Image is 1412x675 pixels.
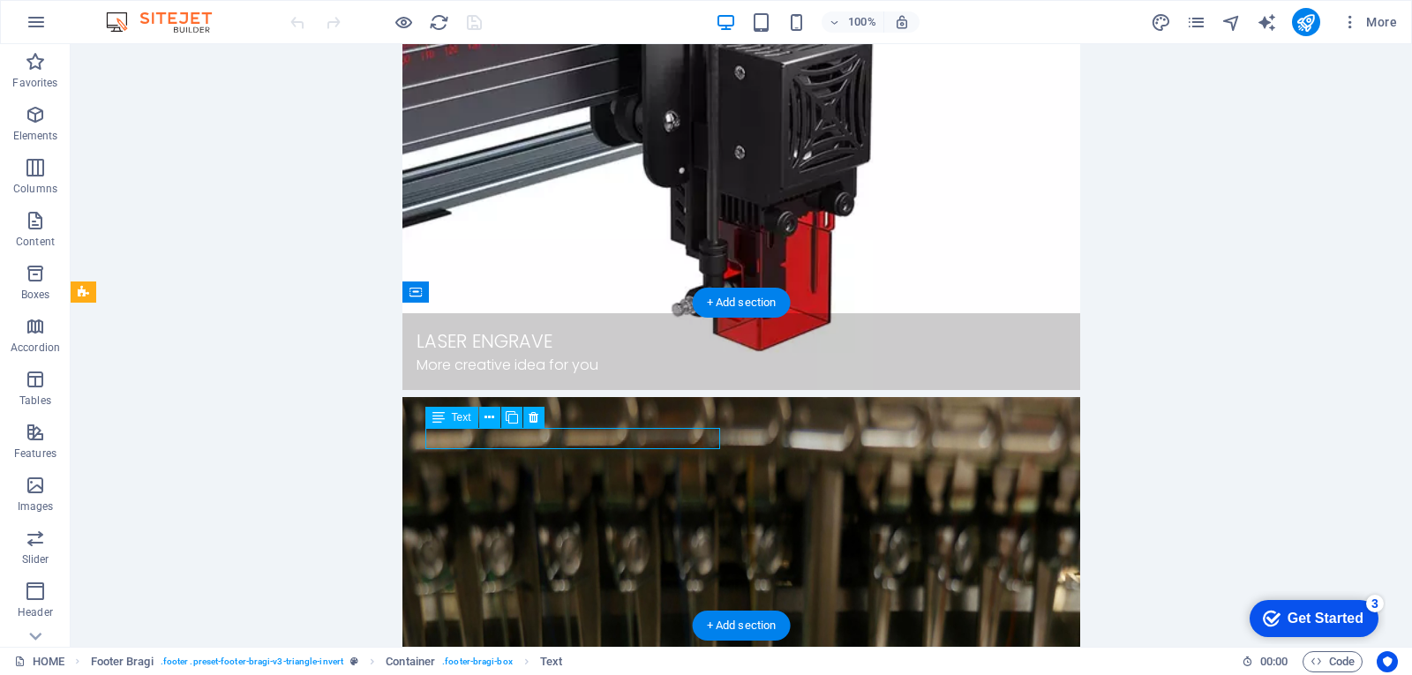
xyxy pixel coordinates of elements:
[18,605,53,619] p: Header
[1151,11,1172,33] button: design
[1377,651,1398,672] button: Usercentrics
[693,611,791,641] div: + Add section
[1257,12,1277,33] i: AI Writer
[1273,655,1275,668] span: :
[1221,12,1242,33] i: Navigator
[1186,11,1207,33] button: pages
[429,12,449,33] i: Reload page
[13,182,57,196] p: Columns
[1341,13,1397,31] span: More
[18,499,54,514] p: Images
[1242,651,1288,672] h6: Session time
[1311,651,1355,672] span: Code
[16,235,55,249] p: Content
[540,651,562,672] span: Click to select. Double-click to edit
[693,288,791,318] div: + Add section
[91,651,563,672] nav: breadcrumb
[1186,12,1206,33] i: Pages (Ctrl+Alt+S)
[14,651,64,672] a: Click to cancel selection. Double-click to open Pages
[101,11,234,33] img: Editor Logo
[1296,12,1316,33] i: Publish
[11,341,60,355] p: Accordion
[428,11,449,33] button: reload
[1334,8,1404,36] button: More
[452,412,471,423] span: Text
[1221,11,1243,33] button: navigator
[848,11,876,33] h6: 100%
[393,11,414,33] button: Click here to leave preview mode and continue editing
[442,651,513,672] span: . footer-bragi-box
[894,14,910,30] i: On resize automatically adjust zoom level to fit chosen device.
[1303,651,1363,672] button: Code
[19,394,51,408] p: Tables
[1151,12,1171,33] i: Design (Ctrl+Alt+Y)
[822,11,884,33] button: 100%
[1257,11,1278,33] button: text_generator
[13,129,58,143] p: Elements
[1292,8,1320,36] button: publish
[22,552,49,566] p: Slider
[386,651,435,672] span: Click to select. Double-click to edit
[21,288,50,302] p: Boxes
[91,651,154,672] span: Click to select. Double-click to edit
[131,4,148,21] div: 3
[12,76,57,90] p: Favorites
[1260,651,1288,672] span: 00 00
[14,446,56,461] p: Features
[14,9,143,46] div: Get Started 3 items remaining, 40% complete
[52,19,128,35] div: Get Started
[350,656,358,666] i: This element is a customizable preset
[161,651,343,672] span: . footer .preset-footer-bragi-v3-triangle-invert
